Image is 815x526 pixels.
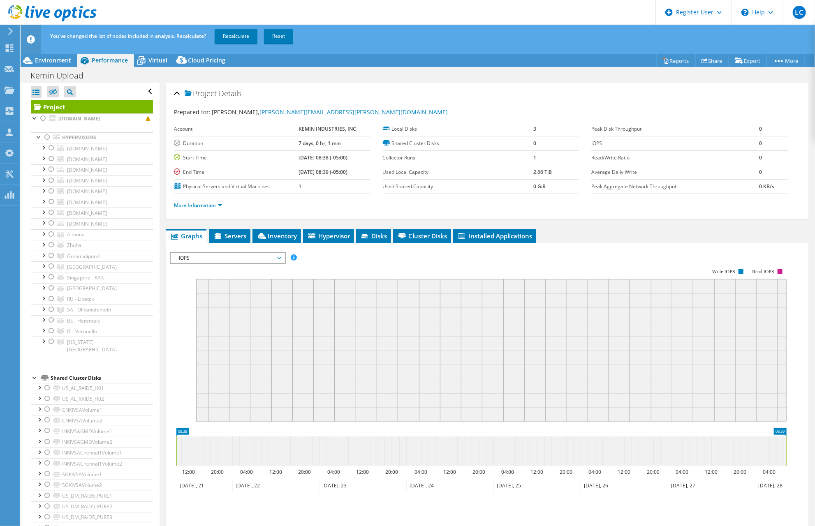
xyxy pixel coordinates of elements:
[31,480,153,490] a: SGKIVSAVolume2
[759,125,762,132] b: 0
[31,458,153,469] a: INKIVSAChennai1Volume2
[589,468,602,475] text: 04:00
[533,168,552,175] b: 2.66 TiB
[31,229,153,240] a: Altoona
[31,143,153,154] a: [DOMAIN_NAME]
[31,491,153,501] a: US_DM_RAID5_PURE1
[360,232,387,240] span: Disks
[174,182,299,191] label: Physical Servers and Virtual Machines
[31,501,153,512] a: US_DM_RAID5_PURE2
[67,263,117,270] span: [GEOGRAPHIC_DATA]
[31,218,153,229] a: [DOMAIN_NAME]
[215,29,257,44] a: Recalculate
[383,154,533,162] label: Collector Runs
[383,125,533,133] label: Local Disks
[31,337,153,355] a: Kansas City
[299,140,341,147] b: 7 days, 0 hr, 1 min
[31,186,153,197] a: [DOMAIN_NAME]
[383,182,533,191] label: Used Shared Capacity
[31,294,153,305] a: RU - Lipetsk
[793,6,806,19] span: LC
[67,145,107,152] span: [DOMAIN_NAME]
[50,32,206,39] span: You've changed the list of nodes included in analysis. Recalculate?
[676,468,689,475] text: 04:00
[31,383,153,394] a: US_AL_RAID5_H01
[31,394,153,404] a: US_AL_RAID5_H02
[386,468,398,475] text: 20:00
[591,139,759,148] label: IOPS
[656,54,696,67] a: Reports
[174,154,299,162] label: Start Time
[31,448,153,458] a: INKIVSAChennai1Volume1
[31,261,153,272] a: Chennai
[759,140,762,147] b: 0
[473,468,486,475] text: 20:00
[647,468,660,475] text: 20:00
[533,183,546,190] b: 0 GiB
[31,100,153,113] a: Project
[31,305,153,315] a: SA - Olifantsfontein
[174,108,211,116] label: Prepared for:
[502,468,514,475] text: 04:00
[241,468,253,475] text: 04:00
[31,415,153,426] a: CNKIVSAVolume2
[591,182,759,191] label: Peak Aggregate Network Throughput
[31,404,153,415] a: CNKIVSAVolume1
[270,468,282,475] text: 12:00
[170,232,202,240] span: Graphs
[31,426,153,436] a: INKIVSAGMDVolume1
[31,469,153,480] a: SGKIVSAVolume1
[51,373,153,383] div: Shared Cluster Disks
[67,188,107,195] span: [DOMAIN_NAME]
[174,168,299,176] label: End Time
[533,140,536,147] b: 0
[212,108,448,116] span: [PERSON_NAME],
[531,468,544,475] text: 12:00
[31,154,153,164] a: [DOMAIN_NAME]
[31,283,153,294] a: Maury Campus
[67,156,107,163] span: [DOMAIN_NAME]
[67,199,107,206] span: [DOMAIN_NAME]
[31,326,153,337] a: IT - Veronella
[444,468,456,475] text: 12:00
[31,272,153,283] a: Singapore - KAA
[415,468,428,475] text: 04:00
[31,132,153,143] a: Hypervisors
[213,232,246,240] span: Servers
[67,242,83,249] span: Zhuhai
[31,113,153,124] a: [DOMAIN_NAME]
[259,108,448,116] a: [PERSON_NAME][EMAIL_ADDRESS][PERSON_NAME][DOMAIN_NAME]
[31,315,153,326] a: BE - Herentals
[357,468,369,475] text: 12:00
[759,154,762,161] b: 0
[729,54,767,67] a: Export
[299,183,301,190] b: 1
[591,168,759,176] label: Average Daily Write
[188,56,225,64] span: Cloud Pricing
[299,468,311,475] text: 20:00
[67,177,107,184] span: [DOMAIN_NAME]
[383,139,533,148] label: Shared Cluster Disks
[175,253,280,263] span: IOPS
[31,208,153,218] a: [DOMAIN_NAME]
[67,339,117,353] span: [US_STATE][GEOGRAPHIC_DATA]
[752,269,774,275] text: Read IOPS
[67,295,94,302] span: RU - Lipetsk
[31,164,153,175] a: [DOMAIN_NAME]
[397,232,447,240] span: Cluster Disks
[31,240,153,251] a: Zhuhai
[328,468,340,475] text: 04:00
[67,210,107,217] span: [DOMAIN_NAME]
[741,9,749,16] svg: \n
[299,125,356,132] b: KEMIN INDUSTRIES, INC
[307,232,350,240] span: Hypervisor
[264,29,293,44] a: Reset
[695,54,729,67] a: Share
[759,183,774,190] b: 0 KB/s
[185,90,217,98] span: Project
[174,125,299,133] label: Account
[257,232,297,240] span: Inventory
[174,139,299,148] label: Duration
[219,88,241,98] span: Details
[299,168,347,175] b: [DATE] 08:39 (-05:00)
